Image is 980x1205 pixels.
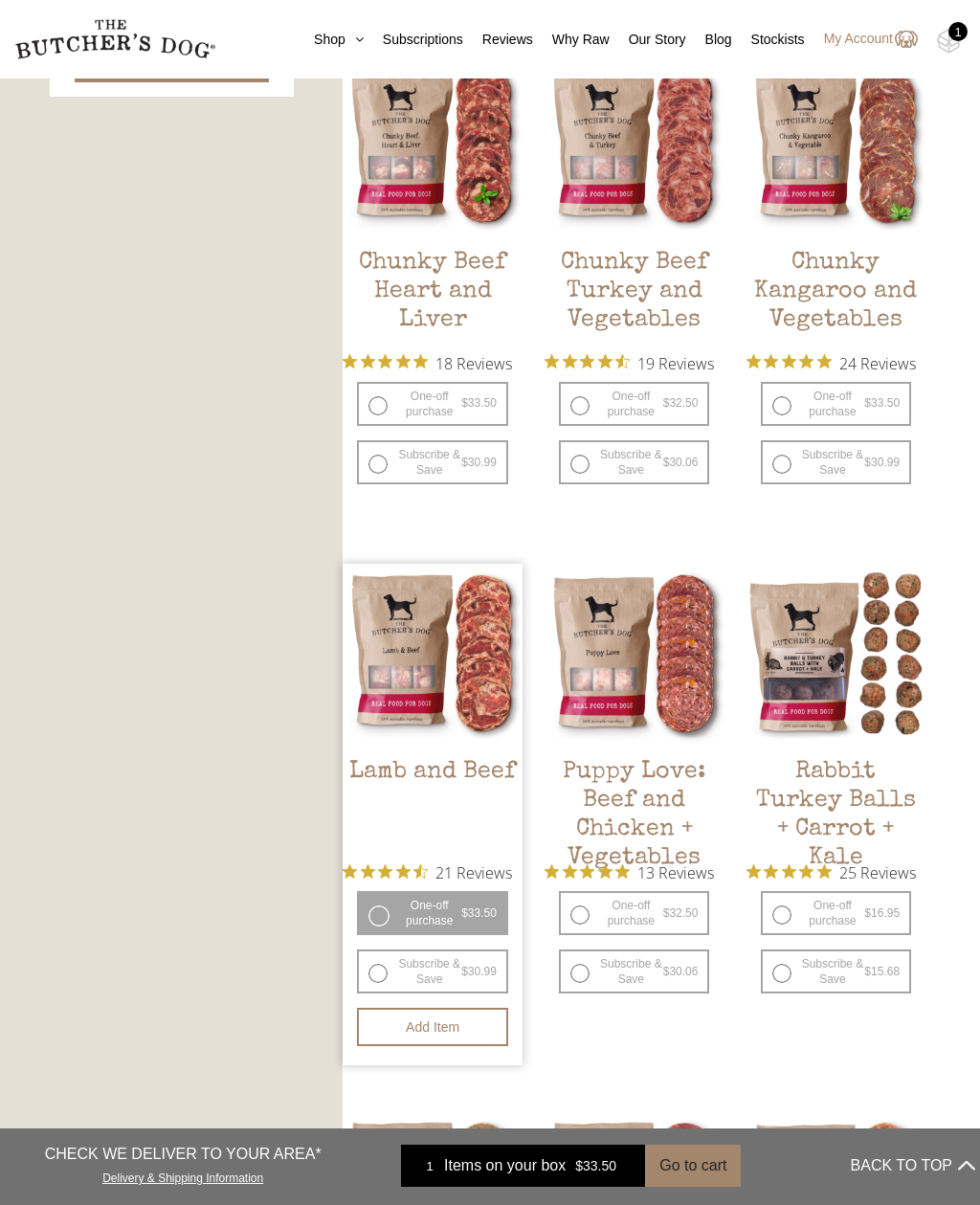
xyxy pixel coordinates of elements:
button: Add item [357,1008,507,1046]
button: Go to cart [645,1145,741,1187]
h2: Rabbit Turkey Balls + Carrot + Kale [746,758,925,848]
bdi: 33.50 [461,906,497,920]
a: Why Raw [533,30,610,50]
button: Rated 4.7 out of 5 stars from 19 reviews. Jump to reviews. [545,348,714,377]
span: $ [461,906,468,920]
label: Subscribe & Save [761,440,911,484]
label: One-off purchase [761,382,911,426]
h2: Puppy Love: Beef and Chicken + Vegetables [545,758,724,848]
span: 25 Reviews [839,858,916,886]
bdi: 30.06 [663,456,699,469]
span: 13 Reviews [637,858,714,886]
img: Lamb and Beef [343,564,522,743]
label: Subscribe & Save [357,949,507,993]
h2: Chunky Beef Heart and Liver [343,249,522,339]
label: One-off purchase [357,382,507,426]
div: 1 [415,1156,444,1175]
span: $ [864,396,871,410]
span: $ [461,965,468,978]
label: Subscribe & Save [357,440,507,484]
span: $ [663,396,670,410]
button: Rated 5 out of 5 stars from 13 reviews. Jump to reviews. [545,858,714,886]
span: $ [864,456,871,469]
button: BACK TO TOP [851,1143,975,1189]
bdi: 30.99 [461,965,497,978]
h2: Lamb and Beef [343,758,522,848]
span: $ [575,1158,583,1173]
p: CHECK WE DELIVER TO YOUR AREA* [45,1143,322,1166]
span: $ [663,906,670,920]
span: $ [461,456,468,469]
span: 24 Reviews [839,348,916,377]
img: Chunky Beef Turkey and Vegetables [545,54,724,233]
bdi: 30.99 [461,456,497,469]
span: Items on your box [444,1154,566,1177]
bdi: 32.50 [663,906,699,920]
img: TBD_Cart-Empty.png [937,29,961,54]
span: 18 Reviews [435,348,512,377]
img: Chunky Beef Heart and Liver [343,54,522,233]
a: Chunky Kangaroo and VegetablesChunky Kangaroo and Vegetables [746,54,925,338]
bdi: 16.95 [864,906,900,920]
a: Chunky Beef Heart and LiverChunky Beef Heart and Liver [343,54,522,338]
bdi: 32.50 [663,396,699,410]
a: Blog [686,30,732,50]
label: Subscribe & Save [559,949,709,993]
img: Chunky Kangaroo and Vegetables [746,54,925,233]
label: One-off purchase [559,891,709,935]
a: Our Story [610,30,686,50]
bdi: 33.50 [461,396,497,410]
button: Rated 4.6 out of 5 stars from 21 reviews. Jump to reviews. [343,858,512,886]
span: $ [864,906,871,920]
a: Chunky Beef Turkey and VegetablesChunky Beef Turkey and Vegetables [545,54,724,338]
label: One-off purchase [761,891,911,935]
bdi: 30.06 [663,965,699,978]
h2: Chunky Kangaroo and Vegetables [746,249,925,339]
a: Rabbit Turkey Balls + Carrot + KaleRabbit Turkey Balls + Carrot + Kale [746,564,925,848]
span: $ [461,396,468,410]
a: Puppy Love: Beef and Chicken + VegetablesPuppy Love: Beef and Chicken + Vegetables [545,564,724,848]
span: $ [864,965,871,978]
label: One-off purchase [559,382,709,426]
label: One-off purchase [357,891,507,935]
a: 1 Items on your box $33.50 [401,1145,645,1187]
button: Rated 4.9 out of 5 stars from 18 reviews. Jump to reviews. [343,348,512,377]
img: Puppy Love: Beef and Chicken + Vegetables [545,564,724,743]
a: My Account [805,28,918,51]
a: Stockists [732,30,805,50]
button: Rated 4.8 out of 5 stars from 24 reviews. Jump to reviews. [746,348,916,377]
bdi: 15.68 [864,965,900,978]
h2: Chunky Beef Turkey and Vegetables [545,249,724,339]
a: Subscriptions [364,30,463,50]
div: 1 [948,22,968,41]
a: Lamb and BeefLamb and Beef [343,564,522,848]
a: Reviews [463,30,533,50]
bdi: 30.99 [864,456,900,469]
span: 21 Reviews [435,858,512,886]
bdi: 33.50 [864,396,900,410]
label: Subscribe & Save [761,949,911,993]
a: Delivery & Shipping Information [102,1167,263,1185]
button: Rated 5 out of 5 stars from 25 reviews. Jump to reviews. [746,858,916,886]
span: 19 Reviews [637,348,714,377]
a: Shop [295,30,364,50]
bdi: 33.50 [575,1158,616,1173]
img: Rabbit Turkey Balls + Carrot + Kale [746,564,925,743]
span: $ [663,456,670,469]
label: Subscribe & Save [559,440,709,484]
span: $ [663,965,670,978]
